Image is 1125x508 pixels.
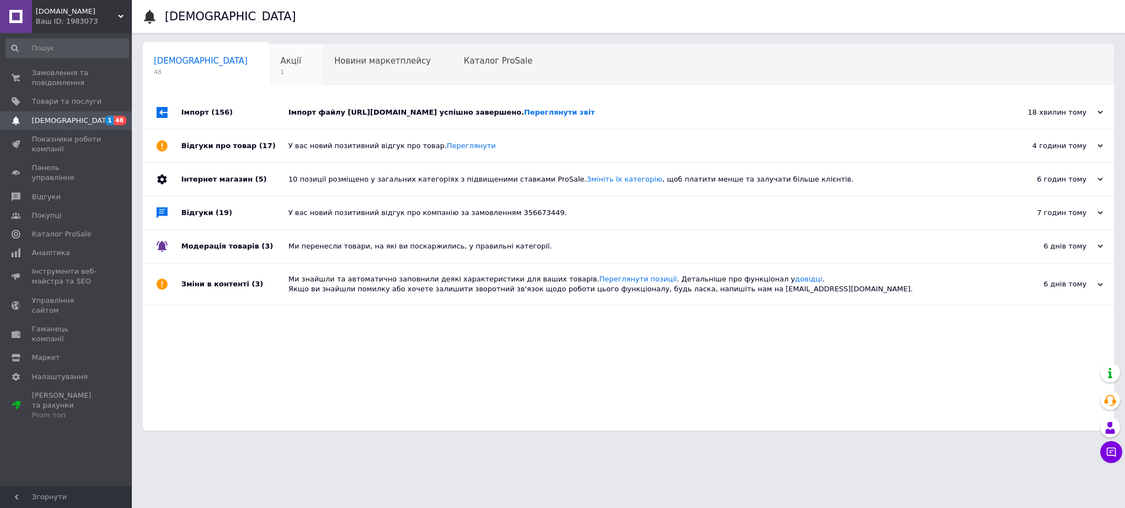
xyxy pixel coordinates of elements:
span: (17) [259,142,276,150]
div: Зміни в контенті [181,263,288,305]
div: 18 хвилин тому [993,108,1103,117]
span: (5) [255,175,266,183]
div: Імпорт файлу [URL][DOMAIN_NAME] успішно завершено. [288,108,993,117]
span: Новини маркетплейсу [334,56,431,66]
button: Чат з покупцем [1100,441,1122,463]
span: 1 [105,116,114,125]
div: Відгуки [181,196,288,229]
span: Управління сайтом [32,296,102,315]
span: Каталог ProSale [32,229,91,239]
span: [DEMOGRAPHIC_DATA] [32,116,113,126]
div: Prom топ [32,410,102,420]
div: Імпорт [181,96,288,129]
span: [DEMOGRAPHIC_DATA] [154,56,248,66]
span: Каталог ProSale [464,56,532,66]
div: 6 днів тому [993,279,1103,289]
span: Товари та послуги [32,97,102,106]
a: Переглянути звіт [524,108,595,116]
span: (3) [252,280,263,288]
div: Ваш ID: 1983073 [36,16,132,26]
span: 48 [114,116,126,125]
div: 4 години тому [993,141,1103,151]
div: Модерація товарів [181,230,288,263]
span: Відгуки [32,192,60,202]
span: 48 [154,68,248,76]
div: У вас новий позитивний відгук про товар. [288,141,993,151]
span: 1 [281,68,302,76]
div: 6 днів тому [993,241,1103,251]
span: tradesv.com.ua [36,7,118,16]
div: 6 годин тому [993,174,1103,184]
input: Пошук [5,38,129,58]
span: Налаштування [32,372,88,382]
span: Аналітика [32,248,70,258]
span: [PERSON_NAME] та рахунки [32,391,102,421]
span: Панель управління [32,163,102,183]
span: Інструменти веб-майстра та SEO [32,267,102,286]
span: Замовлення та повідомлення [32,68,102,88]
span: Маркет [32,353,60,363]
div: Відгуки про товар [181,129,288,162]
div: Ми знайшли та автоматично заповнили деякі характеристики для ваших товарів. . Детальніше про функ... [288,274,993,294]
div: 10 позиції розміщено у загальних категоріях з підвищеними ставками ProSale. , щоб платити менше т... [288,174,993,184]
span: (19) [216,208,232,217]
a: Переглянути позиції [599,275,677,283]
a: Змініть їх категорію [587,175,662,183]
a: довідці [795,275,822,283]
span: Гаманець компанії [32,324,102,344]
span: Покупці [32,211,62,221]
span: Показники роботи компанії [32,134,102,154]
span: (3) [261,242,273,250]
div: 7 годин тому [993,208,1103,218]
span: (156) [211,108,233,116]
a: Переглянути [447,142,495,150]
h1: [DEMOGRAPHIC_DATA] [165,10,296,23]
div: Інтернет магазин [181,163,288,196]
div: Ми перенесли товари, на які ви поскаржились, у правильні категорії. [288,241,993,251]
div: У вас новий позитивний відгук про компанію за замовленням 356673449. [288,208,993,218]
span: Акції [281,56,302,66]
